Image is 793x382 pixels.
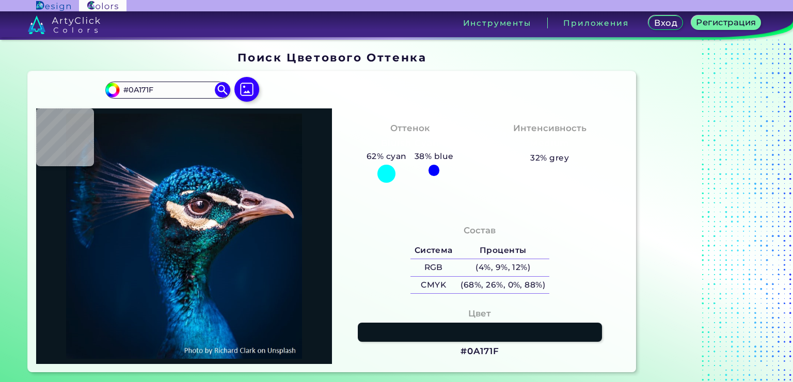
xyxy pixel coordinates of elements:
[421,280,446,290] ya-tr-span: CMYK
[563,18,628,28] ya-tr-span: Приложения
[526,137,574,150] h3: Medium
[234,77,259,102] img: изображение значка
[120,83,216,97] input: введите цвет..
[237,51,427,64] ya-tr-span: Поиск Цветового Оттенка
[463,18,531,28] ya-tr-span: Инструменты
[390,123,430,133] ya-tr-span: Оттенок
[28,15,101,34] img: logo_artyclick_colors_white.svg
[689,15,763,30] a: Регистрация
[461,345,499,358] h3: #0A171F
[694,17,757,28] ya-tr-span: Регистрация
[36,1,71,11] img: Логотип ArtyClick Design
[362,150,410,163] h5: 62% cyan
[376,137,443,150] h3: Bluish Cyan
[513,123,586,133] ya-tr-span: Интенсивность
[457,259,549,276] h5: (4%, 9%, 12%)
[468,308,491,319] ya-tr-span: Цвет
[41,114,327,358] img: img_pavlin.jpg
[654,18,678,28] ya-tr-span: Вход
[215,82,230,98] img: поиск значков
[457,277,549,294] h5: (68%, 26%, 0%, 88%)
[530,151,569,165] h5: 32% grey
[480,245,527,255] ya-tr-span: Проценты
[415,245,453,255] ya-tr-span: Система
[410,150,457,163] h5: 38% blue
[648,15,684,30] a: Вход
[464,225,496,235] ya-tr-span: Состав
[424,262,443,272] ya-tr-span: RGB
